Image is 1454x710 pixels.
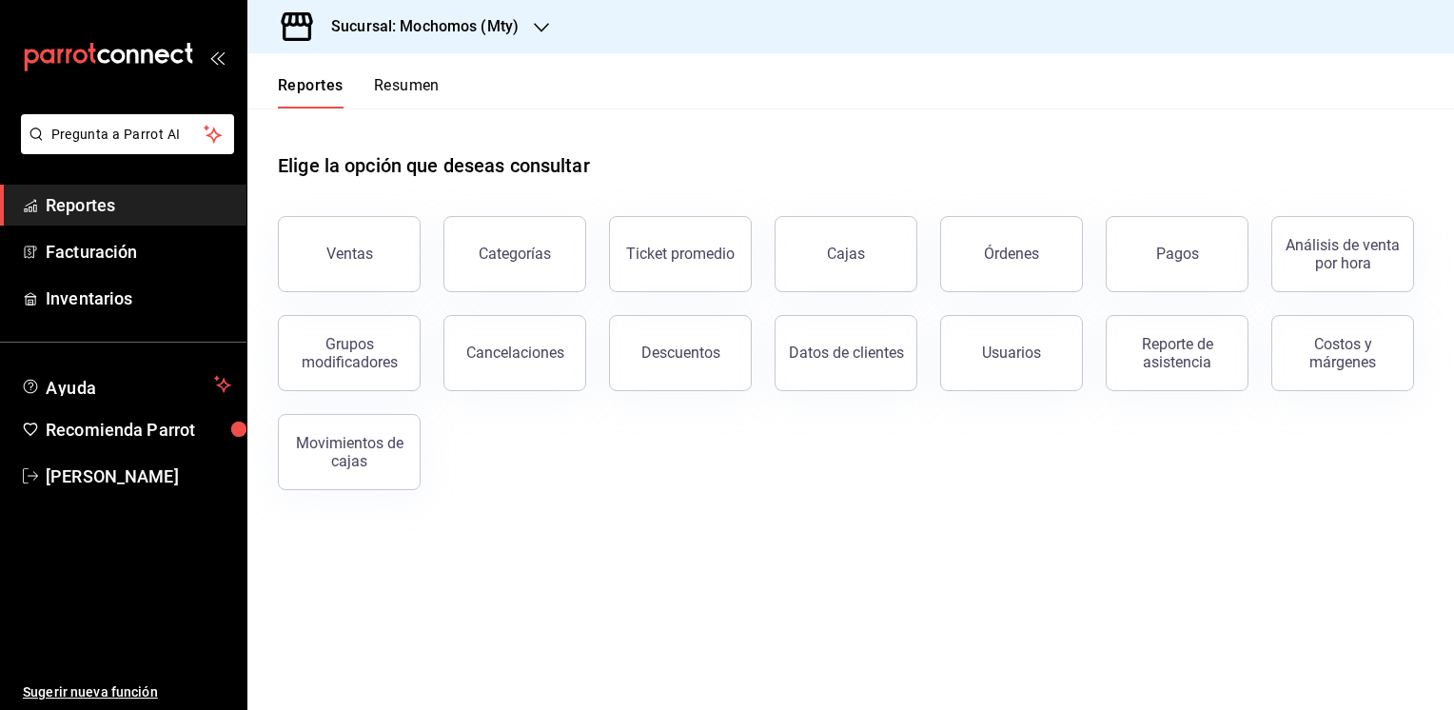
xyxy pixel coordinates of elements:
button: Descuentos [609,315,752,391]
div: Movimientos de cajas [290,434,408,470]
button: open_drawer_menu [209,49,225,65]
div: Reporte de asistencia [1118,335,1236,371]
div: Análisis de venta por hora [1284,236,1402,272]
span: Ayuda [46,373,206,396]
div: Ventas [326,245,373,263]
div: Pagos [1156,245,1199,263]
button: Órdenes [940,216,1083,292]
span: Recomienda Parrot [46,417,231,443]
button: Ventas [278,216,421,292]
span: Pregunta a Parrot AI [51,125,205,145]
span: Sugerir nueva función [23,682,231,702]
button: Costos y márgenes [1271,315,1414,391]
button: Reporte de asistencia [1106,315,1248,391]
button: Análisis de venta por hora [1271,216,1414,292]
button: Grupos modificadores [278,315,421,391]
div: Descuentos [641,344,720,362]
button: Datos de clientes [775,315,917,391]
button: Movimientos de cajas [278,414,421,490]
div: Órdenes [984,245,1039,263]
div: Grupos modificadores [290,335,408,371]
h1: Elige la opción que deseas consultar [278,151,590,180]
a: Cajas [775,216,917,292]
div: Cancelaciones [466,344,564,362]
a: Pregunta a Parrot AI [13,138,234,158]
button: Pagos [1106,216,1248,292]
span: Inventarios [46,286,231,311]
button: Pregunta a Parrot AI [21,114,234,154]
h3: Sucursal: Mochomos (Mty) [316,15,519,38]
div: Costos y márgenes [1284,335,1402,371]
div: navigation tabs [278,76,440,108]
button: Usuarios [940,315,1083,391]
div: Cajas [827,243,866,266]
div: Categorías [479,245,551,263]
button: Cancelaciones [443,315,586,391]
button: Ticket promedio [609,216,752,292]
button: Resumen [374,76,440,108]
span: [PERSON_NAME] [46,463,231,489]
div: Usuarios [982,344,1041,362]
div: Datos de clientes [789,344,904,362]
div: Ticket promedio [626,245,735,263]
button: Reportes [278,76,344,108]
span: Facturación [46,239,231,265]
span: Reportes [46,192,231,218]
button: Categorías [443,216,586,292]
